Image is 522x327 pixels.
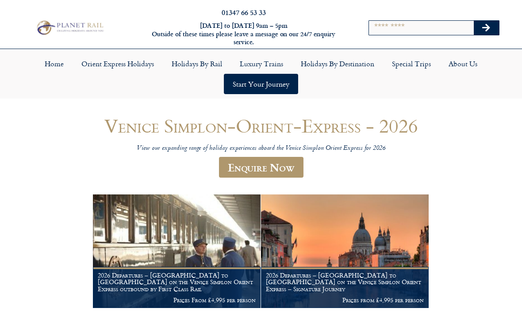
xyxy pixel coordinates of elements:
[440,53,486,74] a: About Us
[261,194,429,308] img: Orient Express Special Venice compressed
[98,297,256,304] p: Prices From £4,995 per person
[49,144,473,153] p: View our expanding range of holiday experiences aboard the Venice Simplon Orient Express for 2026
[34,19,105,36] img: Planet Rail Train Holidays Logo
[292,53,383,74] a: Holidays by Destination
[219,157,303,178] a: Enquire Now
[163,53,231,74] a: Holidays by Rail
[266,272,424,293] h1: 2026 Departures – [GEOGRAPHIC_DATA] to [GEOGRAPHIC_DATA] on the Venice Simplon Orient Express – S...
[224,74,298,94] a: Start your Journey
[231,53,292,74] a: Luxury Trains
[98,272,256,293] h1: 2026 Departures – [GEOGRAPHIC_DATA] to [GEOGRAPHIC_DATA] on the Venice Simplon Orient Express out...
[266,297,424,304] p: Prices from £4,995 per person
[4,53,518,94] nav: Menu
[73,53,163,74] a: Orient Express Holidays
[142,22,346,46] h6: [DATE] to [DATE] 9am – 5pm Outside of these times please leave a message on our 24/7 enquiry serv...
[474,21,499,35] button: Search
[383,53,440,74] a: Special Trips
[36,53,73,74] a: Home
[49,115,473,136] h1: Venice Simplon-Orient-Express - 2026
[261,194,429,309] a: 2026 Departures – [GEOGRAPHIC_DATA] to [GEOGRAPHIC_DATA] on the Venice Simplon Orient Express – S...
[93,194,261,309] a: 2026 Departures – [GEOGRAPHIC_DATA] to [GEOGRAPHIC_DATA] on the Venice Simplon Orient Express out...
[222,7,266,17] a: 01347 66 53 33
